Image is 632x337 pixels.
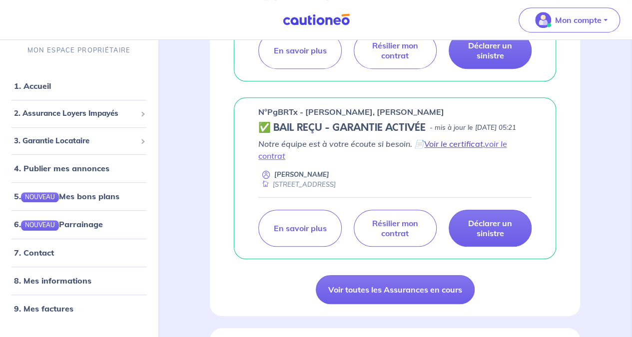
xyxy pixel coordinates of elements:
[449,32,532,69] a: Déclarer un sinistre
[258,32,341,69] a: En savoir plus
[274,170,329,179] p: [PERSON_NAME]
[258,180,336,189] div: [STREET_ADDRESS]
[4,243,154,263] div: 7. Contact
[27,46,130,55] p: MON ESPACE PROPRIÉTAIRE
[14,248,54,258] a: 7. Contact
[461,40,519,60] p: Déclarer un sinistre
[258,210,341,247] a: En savoir plus
[4,76,154,96] div: 1. Accueil
[555,14,602,26] p: Mon compte
[449,210,532,247] a: Déclarer un sinistre
[430,123,516,133] p: - mis à jour le [DATE] 05:21
[279,13,354,26] img: Cautioneo
[14,192,119,202] a: 5.NOUVEAUMes bons plans
[461,218,519,238] p: Déclarer un sinistre
[366,40,424,60] p: Résilier mon contrat
[424,139,483,149] a: Voir le certificat
[4,271,154,291] div: 8. Mes informations
[273,223,326,233] p: En savoir plus
[519,7,620,32] button: illu_account_valid_menu.svgMon compte
[273,45,326,55] p: En savoir plus
[14,220,103,230] a: 6.NOUVEAUParrainage
[258,122,426,134] h5: ✅ BAIL REÇU - GARANTIE ACTIVÉE
[4,299,154,319] div: 9. Mes factures
[316,275,475,304] a: Voir toutes les Assurances en cours
[354,210,437,247] a: Résilier mon contrat
[4,187,154,207] div: 5.NOUVEAUMes bons plans
[4,131,154,151] div: 3. Garantie Locataire
[366,218,424,238] p: Résilier mon contrat
[14,304,73,314] a: 9. Mes factures
[258,138,532,162] p: Notre équipe est à votre écoute si besoin. 📄 ,
[4,159,154,179] div: 4. Publier mes annonces
[4,215,154,235] div: 6.NOUVEAUParrainage
[258,122,532,134] div: state: CONTRACT-VALIDATED, Context: MORE-THAN-6-MONTHS,MAYBE-CERTIFICATE,RELATIONSHIP,LESSOR-DOCU...
[535,12,551,28] img: illu_account_valid_menu.svg
[354,32,437,69] a: Résilier mon contrat
[14,164,109,174] a: 4. Publier mes annonces
[4,104,154,124] div: 2. Assurance Loyers Impayés
[14,135,136,147] span: 3. Garantie Locataire
[14,108,136,120] span: 2. Assurance Loyers Impayés
[14,276,91,286] a: 8. Mes informations
[258,106,444,118] p: n°PgBRTx - [PERSON_NAME], [PERSON_NAME]
[14,81,51,91] a: 1. Accueil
